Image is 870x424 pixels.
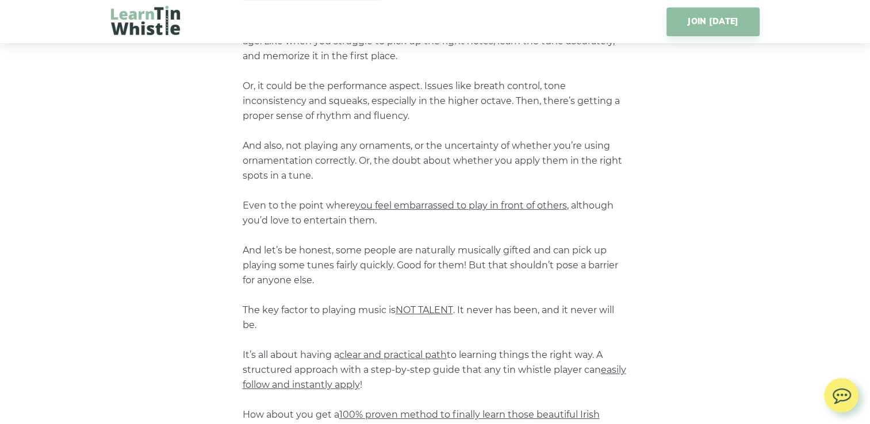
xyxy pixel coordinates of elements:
img: LearnTinWhistle.com [111,6,180,35]
span: NOT TALENT [396,304,453,315]
span: you feel embarrassed to play in front of others [355,200,567,211]
span: clear and practical path [339,349,447,360]
a: JOIN [DATE] [666,7,759,36]
img: chat.svg [824,378,858,407]
span: easily follow and instantly apply [243,364,626,390]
